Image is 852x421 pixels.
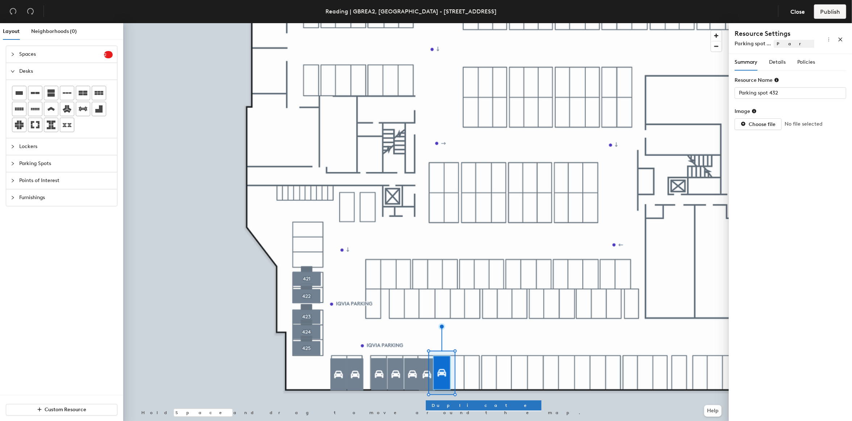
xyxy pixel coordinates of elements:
button: Choose file [735,118,782,130]
span: Points of Interest [19,172,113,189]
button: Undo (⌘ + Z) [6,4,20,19]
span: Choose file [749,121,776,127]
span: Duplicate [432,402,536,409]
h4: Resource Settings [735,29,814,38]
span: Details [769,59,786,65]
span: Desks [19,63,113,80]
span: collapsed [11,161,15,166]
button: Duplicate [426,400,541,411]
span: undo [9,8,17,15]
span: close [838,37,843,42]
div: Image [735,108,757,114]
button: Publish [814,4,846,19]
span: Policies [797,59,815,65]
span: collapsed [11,52,15,56]
button: Custom Resource [6,404,117,416]
div: Reading | GBREA2, [GEOGRAPHIC_DATA] - [STREET_ADDRESS] [325,7,496,16]
span: Lockers [19,138,113,155]
span: Parking spot ... [735,41,771,47]
span: Close [790,8,805,15]
span: Furnishings [19,189,113,206]
span: Layout [3,28,20,34]
span: 2 [104,52,113,57]
span: Custom Resource [45,407,87,413]
span: Neighborhoods (0) [31,28,77,34]
button: Close [784,4,811,19]
span: collapsed [11,195,15,200]
sup: 2 [104,51,113,58]
div: Resource Name [735,77,779,83]
span: expanded [11,69,15,73]
span: collapsed [11,178,15,183]
span: No file selected [785,120,822,128]
button: Redo (⌘ + ⇧ + Z) [23,4,38,19]
span: Parking Spots [19,155,113,172]
button: Help [704,405,722,417]
span: Spaces [19,46,104,63]
input: Unknown Parking Spots [735,87,846,99]
span: Summary [735,59,757,65]
span: collapsed [11,144,15,149]
span: more [826,37,831,42]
